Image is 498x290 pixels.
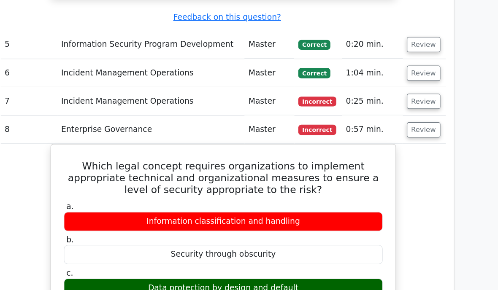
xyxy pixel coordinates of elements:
h5: Which legal concept requires organizations to implement appropriate technical and organizational ... [112,153,386,183]
td: Master [267,91,310,115]
td: Incident Management Operations [107,91,267,115]
td: 1:04 min. [351,67,403,91]
button: Review [406,72,435,85]
span: Incorrect [313,99,346,107]
td: 6 [59,67,107,91]
span: c. [115,245,121,253]
td: Master [267,67,310,91]
td: Enterprise Governance [107,115,267,139]
td: Incident Management Operations [107,67,267,91]
div: Information classification and handling [113,197,385,214]
td: 5 [59,42,107,66]
td: 0:57 min. [351,115,403,139]
td: Information Security Program Development [107,42,267,66]
td: Master [267,42,310,66]
div: Data protection by design and default [113,254,385,271]
td: 8 [59,115,107,139]
td: 0:25 min. [351,91,403,115]
span: d. [115,274,121,282]
button: Review [406,96,435,109]
span: Incorrect [313,123,346,131]
td: 7 [59,91,107,115]
span: a. [115,188,121,196]
a: Feedback on this question? [206,27,298,35]
span: Correct [313,50,341,59]
button: Review [406,121,435,134]
td: Master [267,115,310,139]
span: b. [115,217,121,225]
div: Security through obscurity [113,226,385,242]
span: Correct [313,74,341,83]
td: 0:20 min. [351,42,403,66]
button: Review [406,48,435,61]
